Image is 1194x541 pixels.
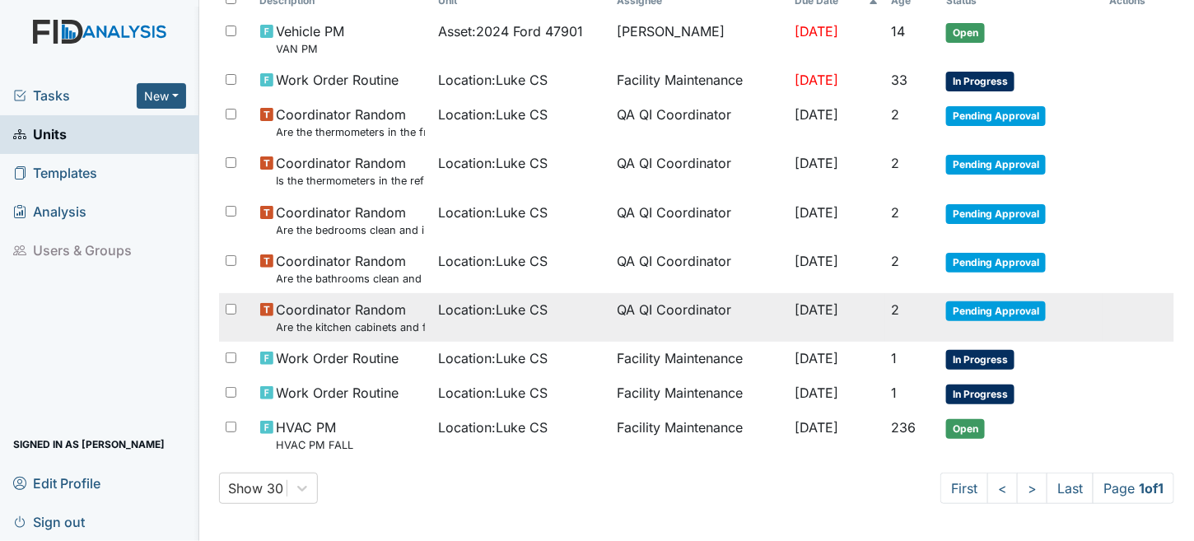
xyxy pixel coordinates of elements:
[228,478,283,498] div: Show 30
[795,155,839,171] span: [DATE]
[277,21,345,57] span: Vehicle PM VAN PM
[277,348,399,368] span: Work Order Routine
[795,106,839,123] span: [DATE]
[892,419,916,436] span: 236
[277,383,399,403] span: Work Order Routine
[277,222,426,238] small: Are the bedrooms clean and in good repair?
[892,204,900,221] span: 2
[946,301,1046,321] span: Pending Approval
[277,124,426,140] small: Are the thermometers in the freezer reading between 0 degrees and 10 degrees?
[610,376,789,411] td: Facility Maintenance
[610,63,789,98] td: Facility Maintenance
[795,385,839,401] span: [DATE]
[795,350,839,366] span: [DATE]
[946,23,985,43] span: Open
[795,419,839,436] span: [DATE]
[940,473,988,504] a: First
[438,300,548,319] span: Location : Luke CS
[610,342,789,376] td: Facility Maintenance
[946,350,1014,370] span: In Progress
[892,23,906,40] span: 14
[137,83,186,109] button: New
[277,41,345,57] small: VAN PM
[277,70,399,90] span: Work Order Routine
[438,105,548,124] span: Location : Luke CS
[277,251,426,287] span: Coordinator Random Are the bathrooms clean and in good repair?
[1047,473,1094,504] a: Last
[946,72,1014,91] span: In Progress
[13,86,137,105] a: Tasks
[892,72,908,88] span: 33
[13,431,165,457] span: Signed in as [PERSON_NAME]
[610,196,789,245] td: QA QI Coordinator
[892,155,900,171] span: 2
[946,106,1046,126] span: Pending Approval
[987,473,1018,504] a: <
[795,23,839,40] span: [DATE]
[438,417,548,437] span: Location : Luke CS
[13,509,85,534] span: Sign out
[795,301,839,318] span: [DATE]
[438,348,548,368] span: Location : Luke CS
[438,383,548,403] span: Location : Luke CS
[795,204,839,221] span: [DATE]
[277,417,354,453] span: HVAC PM HVAC PM FALL
[610,15,789,63] td: [PERSON_NAME]
[1139,480,1164,497] strong: 1 of 1
[277,437,354,453] small: HVAC PM FALL
[946,253,1046,273] span: Pending Approval
[13,199,86,225] span: Analysis
[13,161,97,186] span: Templates
[1017,473,1047,504] a: >
[892,253,900,269] span: 2
[277,203,426,238] span: Coordinator Random Are the bedrooms clean and in good repair?
[438,153,548,173] span: Location : Luke CS
[892,385,898,401] span: 1
[277,173,426,189] small: Is the thermometers in the refrigerator reading between 34 degrees and 40 degrees?
[610,411,789,459] td: Facility Maintenance
[610,147,789,195] td: QA QI Coordinator
[946,385,1014,404] span: In Progress
[277,105,426,140] span: Coordinator Random Are the thermometers in the freezer reading between 0 degrees and 10 degrees?
[795,72,839,88] span: [DATE]
[438,70,548,90] span: Location : Luke CS
[892,106,900,123] span: 2
[892,301,900,318] span: 2
[438,21,583,41] span: Asset : 2024 Ford 47901
[610,293,789,342] td: QA QI Coordinator
[277,271,426,287] small: Are the bathrooms clean and in good repair?
[438,251,548,271] span: Location : Luke CS
[277,153,426,189] span: Coordinator Random Is the thermometers in the refrigerator reading between 34 degrees and 40 degr...
[940,473,1174,504] nav: task-pagination
[438,203,548,222] span: Location : Luke CS
[277,319,426,335] small: Are the kitchen cabinets and floors clean?
[795,253,839,269] span: [DATE]
[13,470,100,496] span: Edit Profile
[1093,473,1174,504] span: Page
[946,155,1046,175] span: Pending Approval
[610,98,789,147] td: QA QI Coordinator
[946,204,1046,224] span: Pending Approval
[277,300,426,335] span: Coordinator Random Are the kitchen cabinets and floors clean?
[610,245,789,293] td: QA QI Coordinator
[946,419,985,439] span: Open
[892,350,898,366] span: 1
[13,122,67,147] span: Units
